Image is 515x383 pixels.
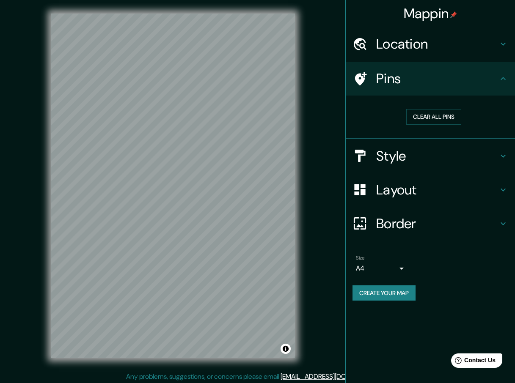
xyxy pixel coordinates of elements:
div: Border [346,207,515,241]
div: Layout [346,173,515,207]
h4: Pins [376,70,498,87]
div: Location [346,27,515,61]
button: Create your map [353,285,416,301]
button: Clear all pins [406,109,461,125]
iframe: Help widget launcher [440,350,506,374]
h4: Layout [376,181,498,198]
div: Pins [346,62,515,96]
div: A4 [356,262,407,275]
h4: Mappin [404,5,457,22]
img: pin-icon.png [450,11,457,18]
h4: Border [376,215,498,232]
canvas: Map [51,14,295,358]
div: Style [346,139,515,173]
label: Size [356,254,365,261]
h4: Style [376,148,498,164]
p: Any problems, suggestions, or concerns please email . [126,372,386,382]
h4: Location [376,36,498,52]
a: [EMAIL_ADDRESS][DOMAIN_NAME] [281,372,385,381]
button: Toggle attribution [281,344,291,354]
